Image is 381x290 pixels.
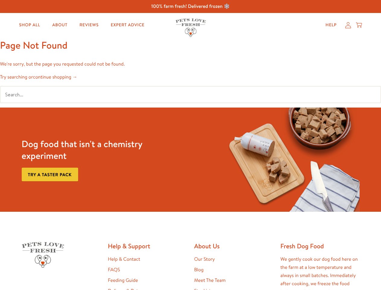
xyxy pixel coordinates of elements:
img: Pets Love Fresh [22,242,64,268]
h2: About Us [194,242,273,250]
a: Blog [194,266,204,273]
a: Reviews [75,19,103,31]
a: Meet The Team [194,277,226,284]
a: Help & Contact [108,256,140,263]
a: Expert Advice [106,19,149,31]
a: FAQS [108,266,120,273]
h2: Fresh Dog Food [281,242,360,250]
h3: Dog food that isn't a chemistry experiment [22,138,160,162]
a: Our Story [194,256,215,263]
h2: Help & Support [108,242,187,250]
img: Pets Love Fresh [176,18,206,37]
a: Help [321,19,341,31]
a: continue shopping → [33,74,77,80]
a: Shop All [14,19,45,31]
a: Feeding Guide [108,277,138,284]
a: Try a taster pack [22,168,78,181]
a: About [47,19,72,31]
img: Fussy [221,108,359,212]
